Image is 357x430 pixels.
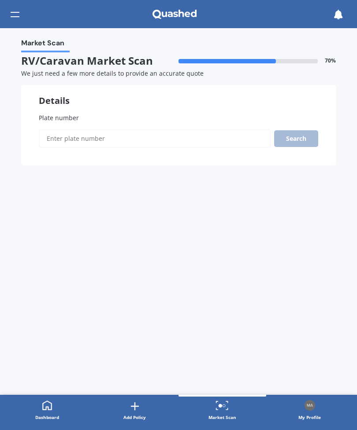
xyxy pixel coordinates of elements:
div: My Profile [298,413,321,422]
div: Market Scan [208,413,236,422]
input: Enter plate number [39,129,271,148]
a: Dashboard [4,395,91,426]
div: Details [21,85,336,106]
img: Profile [305,400,315,411]
span: Market Scan [21,39,64,51]
div: Dashboard [35,413,59,422]
a: ProfileMy Profile [266,395,354,426]
span: 70 % [325,58,336,64]
span: Plate number [39,114,79,122]
div: Add Policy [123,413,146,422]
a: Add Policy [91,395,179,426]
a: Market Scan [178,395,266,426]
span: We just need a few more details to provide an accurate quote [21,69,204,77]
span: RV/Caravan Market Scan [21,55,178,67]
